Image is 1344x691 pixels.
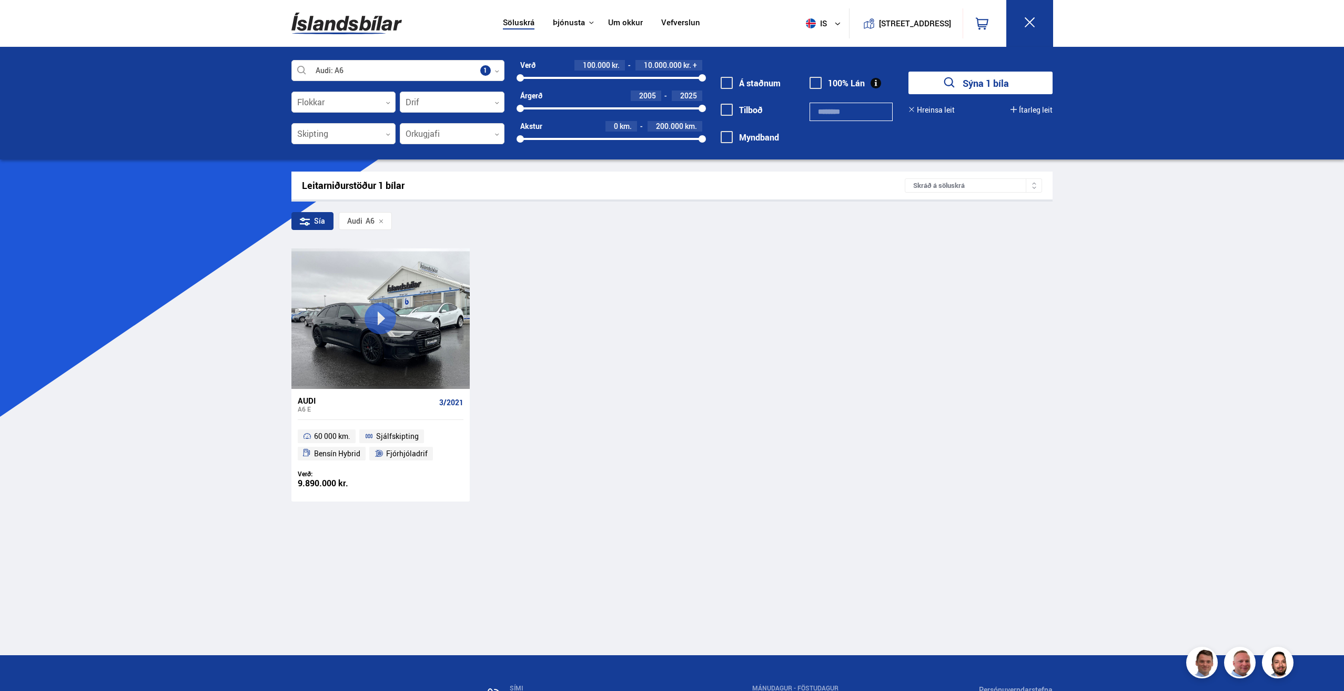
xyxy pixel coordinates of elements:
a: Vefverslun [661,18,700,29]
span: km. [685,122,697,131]
span: kr. [683,61,691,69]
span: 10.000.000 [644,60,682,70]
button: Sýna 1 bíla [908,72,1053,94]
div: A6 E [298,405,435,413]
img: siFngHWaQ9KaOqBr.png [1226,648,1257,680]
span: A6 [347,217,375,225]
button: Þjónusta [553,18,585,28]
a: Um okkur [608,18,643,29]
span: 2005 [639,91,656,101]
div: Akstur [520,122,542,131]
span: 2025 [680,91,697,101]
span: 200.000 [656,121,683,131]
div: Leitarniðurstöður 1 bílar [302,180,905,191]
span: Bensín Hybrid [314,447,360,460]
button: Hreinsa leit [908,106,955,114]
img: nhp88E3Fdnt1Opn2.png [1264,648,1295,680]
a: Audi A6 E 3/2021 60 000 km. Sjálfskipting Bensín Hybrid Fjórhjóladrif Verð: 9.890.000 kr. [291,389,470,502]
label: Myndband [721,133,779,142]
span: Fjórhjóladrif [386,447,428,460]
a: Söluskrá [503,18,534,29]
label: Á staðnum [721,78,781,88]
div: Skráð á söluskrá [905,178,1042,193]
label: Tilboð [721,105,763,115]
div: Verð: [298,470,381,478]
span: 0 [614,121,618,131]
img: G0Ugv5HjCgRt.svg [291,6,402,41]
div: Sía [291,212,334,230]
button: Ítarleg leit [1010,106,1053,114]
button: is [802,8,849,39]
span: kr. [612,61,620,69]
span: km. [620,122,632,131]
span: + [693,61,697,69]
span: 60 000 km. [314,430,350,443]
div: 9.890.000 kr. [298,479,381,488]
div: Audi [347,217,362,225]
button: [STREET_ADDRESS] [883,19,947,28]
img: FbJEzSuNWCJXmdc-.webp [1188,648,1219,680]
a: [STREET_ADDRESS] [855,8,957,38]
img: svg+xml;base64,PHN2ZyB4bWxucz0iaHR0cDovL3d3dy53My5vcmcvMjAwMC9zdmciIHdpZHRoPSI1MTIiIGhlaWdodD0iNT... [806,18,816,28]
span: 100.000 [583,60,610,70]
span: is [802,18,828,28]
label: 100% Lán [810,78,865,88]
span: 3/2021 [439,398,463,407]
div: Audi [298,396,435,405]
div: Verð [520,61,535,69]
button: Open LiveChat chat widget [8,4,40,36]
span: Sjálfskipting [376,430,419,443]
div: Árgerð [520,92,542,100]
